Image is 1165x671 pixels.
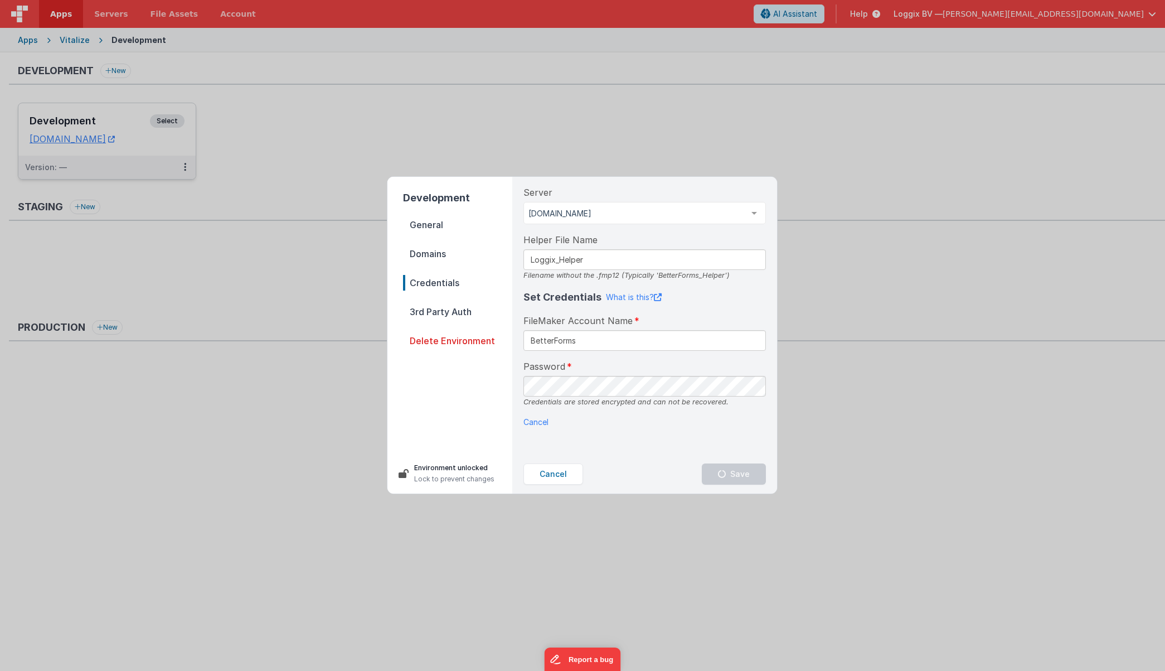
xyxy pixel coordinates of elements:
iframe: Marker.io feedback button [545,648,621,671]
span: Delete Environment [403,333,512,349]
input: Enter FileMaker Account Name [523,330,766,351]
button: Cancel [523,464,583,485]
input: Enter BetterForms Helper Name [523,249,766,270]
span: Domains [403,246,512,262]
span: FileMaker Account Name [523,314,633,327]
span: [DOMAIN_NAME] [528,208,743,219]
span: Helper File Name [523,233,598,247]
p: Lock to prevent changes [414,474,494,485]
div: Filename without the .fmp12 (Typically 'BetterForms_Helper') [523,270,766,281]
span: General [403,217,512,233]
span: Credentials [403,275,512,291]
button: Save [702,464,766,485]
p: Cancel [523,416,766,428]
h4: Set Credentials [523,289,601,305]
span: 3rd Party Auth [403,304,512,320]
p: Environment unlocked [414,462,494,474]
a: What is this? [606,292,662,303]
h2: Development [403,190,512,206]
div: Credentials are stored encrypted and can not be recovered. [523,397,766,407]
span: Server [523,186,552,199]
span: Password [523,360,565,373]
